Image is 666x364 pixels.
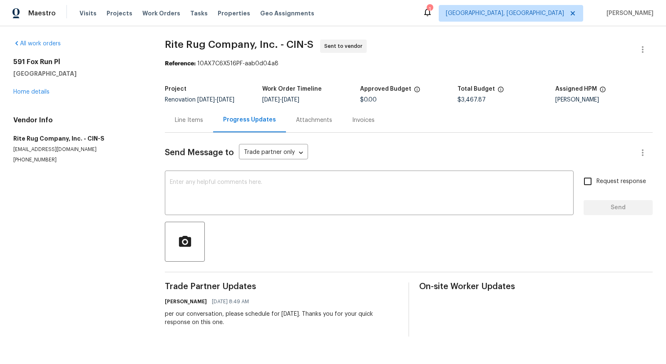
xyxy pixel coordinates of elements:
[217,97,234,103] span: [DATE]
[324,42,366,50] span: Sent to vendor
[165,97,234,103] span: Renovation
[599,86,606,97] span: The hpm assigned to this work order.
[13,156,145,163] p: [PHONE_NUMBER]
[260,9,314,17] span: Geo Assignments
[212,297,249,306] span: [DATE] 8:49 AM
[197,97,215,103] span: [DATE]
[262,97,280,103] span: [DATE]
[165,297,207,306] h6: [PERSON_NAME]
[414,86,420,97] span: The total cost of line items that have been approved by both Opendoor and the Trade Partner. This...
[282,97,299,103] span: [DATE]
[596,177,646,186] span: Request response
[13,116,145,124] h4: Vendor Info
[352,116,375,124] div: Invoices
[175,116,203,124] div: Line Items
[360,86,411,92] h5: Approved Budget
[419,282,653,291] span: On-site Worker Updates
[80,9,97,17] span: Visits
[239,146,308,160] div: Trade partner only
[13,134,145,143] h5: Rite Rug Company, Inc. - CIN-S
[360,97,377,103] span: $0.00
[218,9,250,17] span: Properties
[13,58,145,66] h2: 591 Fox Run Pl
[13,146,145,153] p: [EMAIL_ADDRESS][DOMAIN_NAME]
[142,9,180,17] span: Work Orders
[28,9,56,17] span: Maestro
[457,86,495,92] h5: Total Budget
[262,86,322,92] h5: Work Order Timeline
[165,61,196,67] b: Reference:
[555,86,597,92] h5: Assigned HPM
[262,97,299,103] span: -
[165,149,234,157] span: Send Message to
[13,69,145,78] h5: [GEOGRAPHIC_DATA]
[165,86,186,92] h5: Project
[165,282,398,291] span: Trade Partner Updates
[296,116,332,124] div: Attachments
[457,97,486,103] span: $3,467.87
[165,40,313,50] span: Rite Rug Company, Inc. - CIN-S
[13,89,50,95] a: Home details
[107,9,132,17] span: Projects
[427,5,432,13] div: 1
[446,9,564,17] span: [GEOGRAPHIC_DATA], [GEOGRAPHIC_DATA]
[497,86,504,97] span: The total cost of line items that have been proposed by Opendoor. This sum includes line items th...
[165,310,398,327] div: per our conversation, please schedule for [DATE]. Thanks you for your quick response on this one.
[13,41,61,47] a: All work orders
[603,9,654,17] span: [PERSON_NAME]
[190,10,208,16] span: Tasks
[165,59,653,68] div: 10AX7C6X516PF-aab0d04a8
[197,97,234,103] span: -
[555,97,653,103] div: [PERSON_NAME]
[223,116,276,124] div: Progress Updates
